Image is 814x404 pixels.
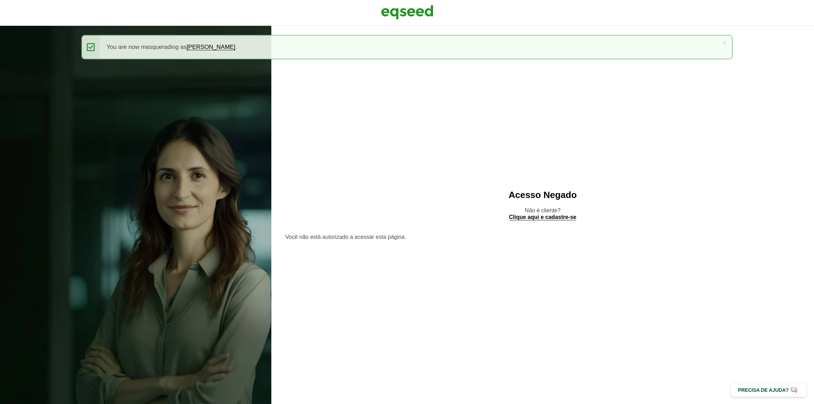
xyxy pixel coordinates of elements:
p: Não é cliente? [285,207,800,220]
a: × [723,39,727,46]
a: [PERSON_NAME] [186,44,235,50]
section: Você não está autorizado a acessar esta página. [285,234,800,240]
div: You are now masquerading as . [81,35,733,59]
h2: Acesso Negado [285,190,800,200]
a: Clique aqui e cadastre-se [509,214,577,220]
img: EqSeed Logo [381,3,433,21]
